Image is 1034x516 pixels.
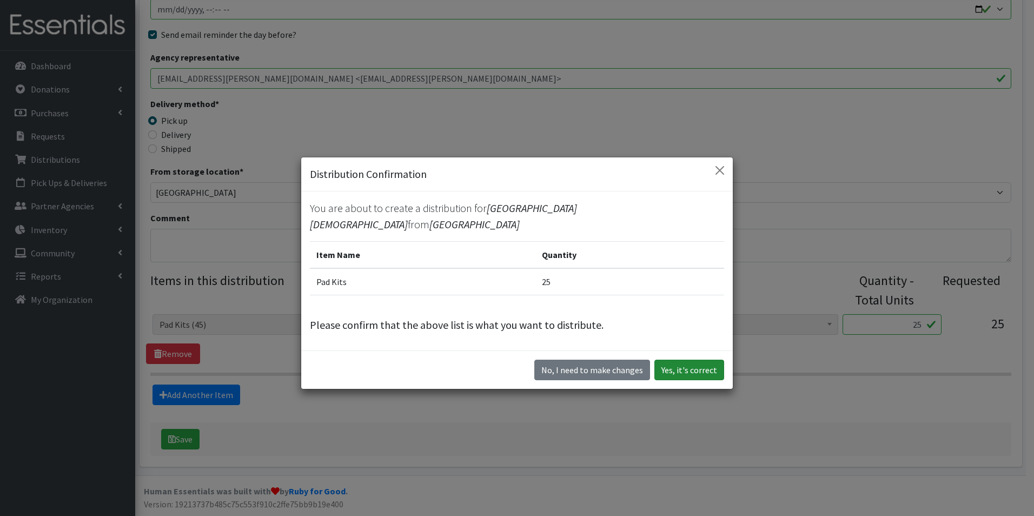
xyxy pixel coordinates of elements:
[654,360,724,380] button: Yes, it's correct
[534,360,650,380] button: No I need to make changes
[535,242,724,269] th: Quantity
[310,242,535,269] th: Item Name
[310,166,427,182] h5: Distribution Confirmation
[310,317,724,333] p: Please confirm that the above list is what you want to distribute.
[535,268,724,295] td: 25
[429,217,520,231] span: [GEOGRAPHIC_DATA]
[310,200,724,233] p: You are about to create a distribution for from
[310,268,535,295] td: Pad Kits
[711,162,728,179] button: Close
